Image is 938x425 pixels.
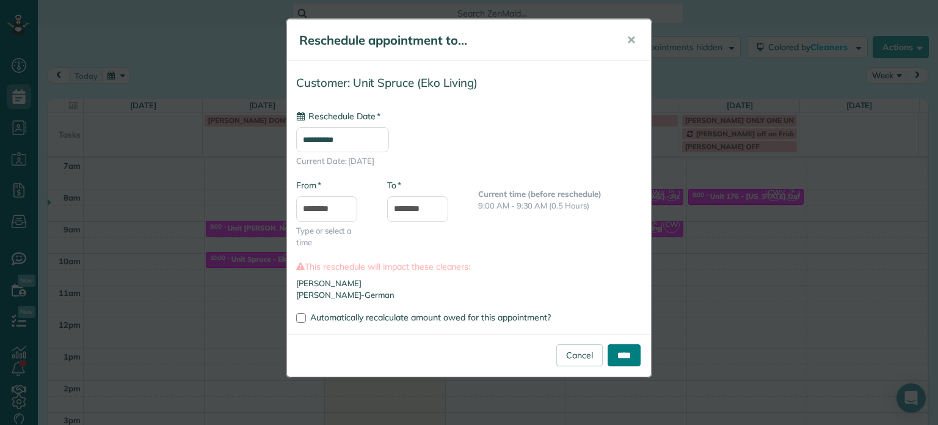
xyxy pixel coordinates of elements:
a: Cancel [556,344,603,366]
label: From [296,179,321,191]
span: Current Date: [DATE] [296,155,642,167]
label: Reschedule Date [296,110,380,122]
li: [PERSON_NAME]-German [296,289,642,301]
li: [PERSON_NAME] [296,278,642,289]
label: To [387,179,401,191]
h5: Reschedule appointment to... [299,32,609,49]
span: ✕ [627,33,636,47]
label: This reschedule will impact these cleaners: [296,261,642,273]
b: Current time (before reschedule) [478,189,602,199]
h4: Customer: Unit Spruce (Eko Living) [296,76,642,89]
span: Type or select a time [296,225,369,248]
span: Automatically recalculate amount owed for this appointment? [310,312,551,323]
p: 9:00 AM - 9:30 AM (0.5 Hours) [478,200,642,212]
